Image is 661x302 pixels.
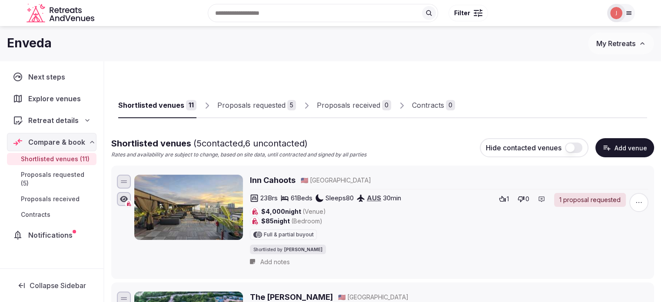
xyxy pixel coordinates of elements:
div: Contracts [412,100,444,110]
span: Collapse Sidebar [30,281,86,290]
img: Joanna Asiukiewicz [610,7,622,19]
a: Shortlisted venues11 [118,93,196,118]
span: Shortlisted venues (11) [21,155,90,163]
span: Proposals received [21,195,80,203]
a: Proposals received [7,193,96,205]
span: Full & partial buyout [264,232,314,237]
a: Proposals requested (5) [7,169,96,189]
span: 30 min [383,193,401,202]
h1: Enveda [7,35,52,52]
span: (Bedroom) [291,217,322,225]
div: 0 [446,100,455,110]
button: Add venue [595,138,654,157]
div: Proposals requested [217,100,286,110]
div: Proposals received [317,100,380,110]
span: Compare & book [28,137,85,147]
a: Visit the homepage [27,3,96,23]
span: $85 night [261,217,322,226]
span: [GEOGRAPHIC_DATA] [310,176,371,185]
a: Proposals received0 [317,93,391,118]
span: Proposals requested (5) [21,170,93,188]
div: 11 [186,100,196,110]
a: Notifications [7,226,96,244]
span: 1 [507,195,509,203]
span: 🇺🇸 [301,176,308,184]
button: My Retreats [588,33,654,54]
span: My Retreats [596,39,635,48]
span: [PERSON_NAME] [284,246,322,252]
a: Next steps [7,68,96,86]
button: Filter [448,5,488,21]
button: 1 [496,193,512,205]
a: Contracts [7,209,96,221]
span: ( 5 contacted, 6 uncontacted) [193,138,308,149]
div: Shortlisted by [250,245,326,254]
svg: Retreats and Venues company logo [27,3,96,23]
img: Inn Cahoots [134,175,243,240]
span: $4,000 night [261,207,326,216]
span: Next steps [28,72,69,82]
a: Explore venues [7,90,96,108]
p: Rates and availability are subject to change, based on site data, until contracted and signed by ... [111,151,366,159]
span: 23 Brs [260,193,278,202]
a: AUS [367,194,381,202]
a: Proposals requested5 [217,93,296,118]
button: Collapse Sidebar [7,276,96,295]
span: Shortlisted venues [111,138,308,149]
a: Inn Cahoots [250,175,296,186]
button: 0 [515,193,532,205]
button: 🇺🇸 [301,176,308,185]
span: Notifications [28,230,76,240]
span: Sleeps 80 [326,193,354,202]
span: Explore venues [28,93,84,104]
span: Add notes [260,258,290,266]
a: Shortlisted venues (11) [7,153,96,165]
span: 61 Beds [291,193,312,202]
span: [GEOGRAPHIC_DATA] [347,293,409,302]
span: (Venue) [302,208,326,215]
span: 0 [525,195,529,203]
a: 1 proposal requested [554,193,626,207]
a: Contracts0 [412,93,455,118]
span: Hide contacted venues [486,143,561,152]
span: Filter [454,9,470,17]
div: 5 [287,100,296,110]
button: 🇺🇸 [338,293,345,302]
span: Retreat details [28,115,79,126]
div: 0 [382,100,391,110]
span: Contracts [21,210,50,219]
div: Shortlisted venues [118,100,184,110]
